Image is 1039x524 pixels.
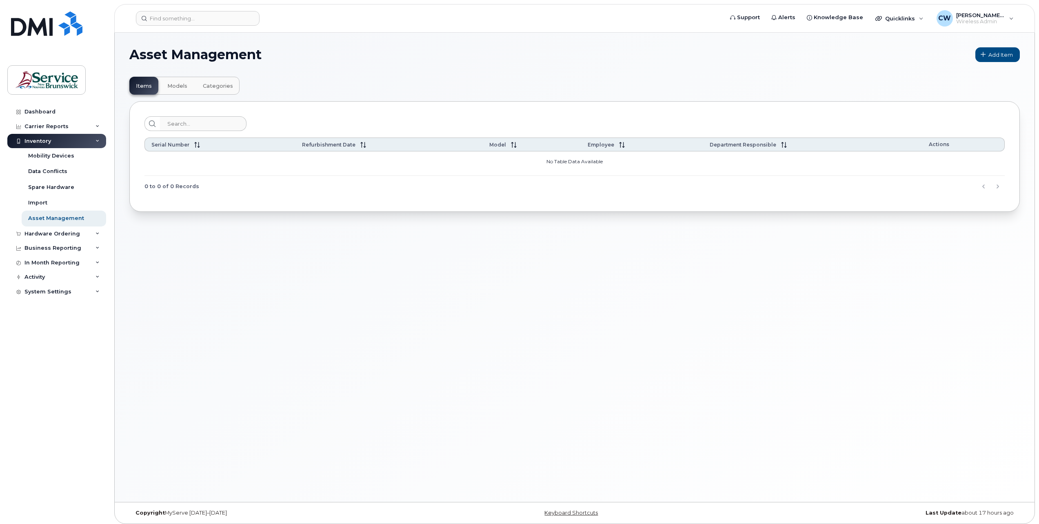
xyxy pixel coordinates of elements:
a: Add Item [975,47,1020,62]
a: Keyboard Shortcuts [544,510,598,516]
strong: Last Update [926,510,961,516]
span: Models [167,83,187,89]
span: 0 to 0 of 0 Records [144,180,199,193]
span: Employee [588,142,614,148]
span: Refurbishment Date [302,142,355,148]
span: Serial Number [151,142,189,148]
span: Department Responsible [710,142,776,148]
td: No Table Data Available [144,151,1005,176]
span: Actions [929,141,949,147]
div: about 17 hours ago [723,510,1020,516]
input: Search... [160,116,246,131]
span: Model [489,142,506,148]
span: Asset Management [129,49,262,61]
span: Categories [203,83,233,89]
strong: Copyright [135,510,165,516]
div: MyServe [DATE]–[DATE] [129,510,426,516]
span: Add Item [988,51,1013,59]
